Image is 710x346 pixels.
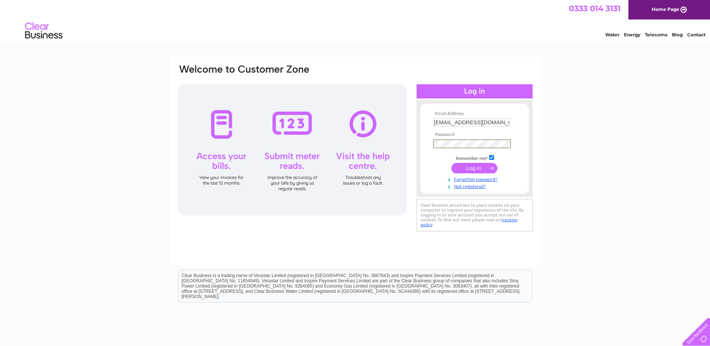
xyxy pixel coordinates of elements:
a: Energy [624,32,640,37]
a: Blog [672,32,683,37]
a: Forgotten password? [433,175,518,182]
img: logo.png [25,19,63,42]
div: Clear Business would like to place cookies on your computer to improve your experience of the sit... [417,199,533,231]
input: Submit [451,163,497,173]
a: 0333 014 3131 [569,4,621,13]
div: Clear Business is a trading name of Verastar Limited (registered in [GEOGRAPHIC_DATA] No. 3667643... [179,4,532,36]
a: Not registered? [433,182,518,189]
a: cookies policy [421,217,517,227]
a: Contact [687,32,706,37]
a: Water [605,32,619,37]
a: Telecoms [645,32,667,37]
td: Remember me? [431,154,518,161]
th: Password: [431,132,518,137]
th: Email Address: [431,111,518,116]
